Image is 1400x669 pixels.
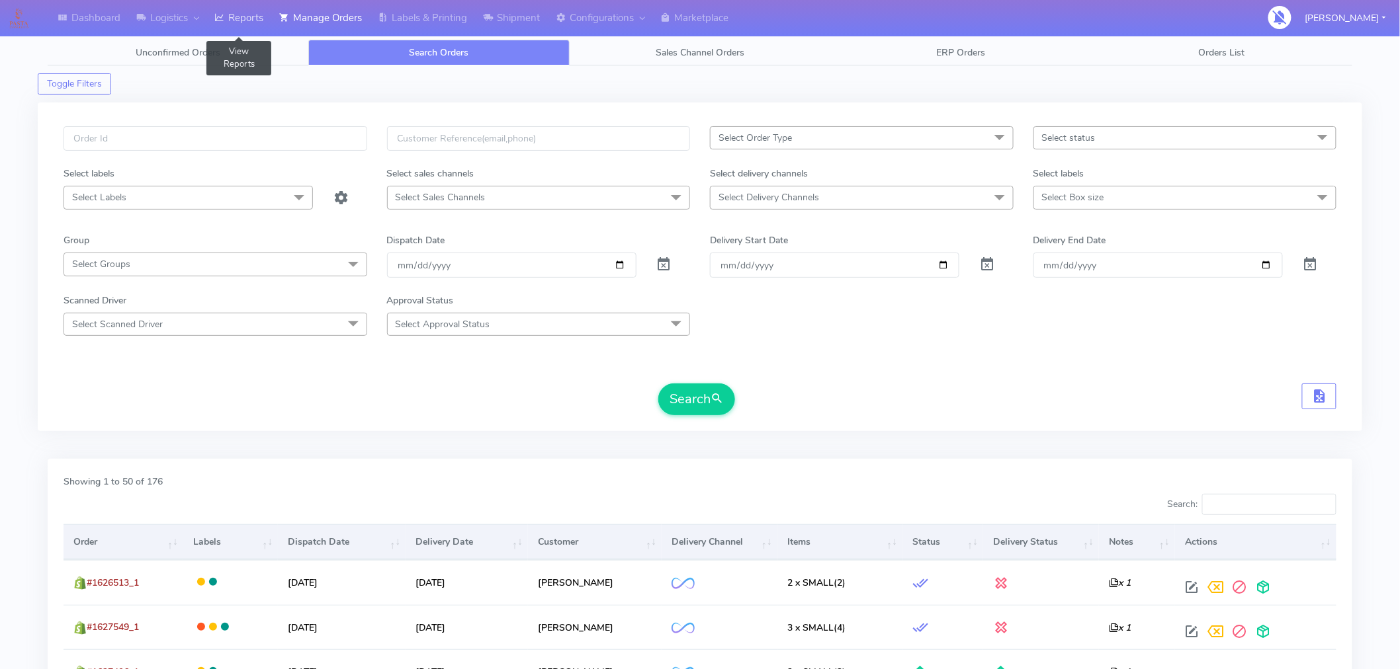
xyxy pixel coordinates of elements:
[672,623,695,634] img: OnFleet
[1109,576,1131,589] i: x 1
[396,318,490,331] span: Select Approval Status
[387,294,454,307] label: Approval Status
[1202,494,1336,515] input: Search:
[1167,494,1336,515] label: Search:
[64,475,163,489] label: Showing 1 to 50 of 176
[1295,5,1396,32] button: [PERSON_NAME]
[73,621,87,635] img: shopify.png
[87,621,139,633] span: #1627549_1
[787,576,834,589] span: 2 x SMALL
[72,318,163,331] span: Select Scanned Driver
[777,524,902,560] th: Items: activate to sort column ascending
[48,40,1352,65] ul: Tabs
[72,191,126,204] span: Select Labels
[73,576,87,590] img: shopify.png
[719,132,792,144] span: Select Order Type
[64,524,183,560] th: Order: activate to sort column ascending
[1033,167,1084,180] label: Select labels
[902,524,983,560] th: Status: activate to sort column ascending
[787,621,834,634] span: 3 x SMALL
[1099,524,1175,560] th: Notes: activate to sort column ascending
[656,46,744,59] span: Sales Channel Orders
[528,524,662,560] th: Customer: activate to sort column ascending
[1199,46,1245,59] span: Orders List
[787,576,846,589] span: (2)
[406,605,528,649] td: [DATE]
[528,560,662,604] td: [PERSON_NAME]
[396,191,486,204] span: Select Sales Channels
[64,126,367,151] input: Order Id
[662,524,777,560] th: Delivery Channel: activate to sort column ascending
[410,46,469,59] span: Search Orders
[983,524,1099,560] th: Delivery Status: activate to sort column ascending
[710,167,808,180] label: Select delivery channels
[64,233,89,247] label: Group
[72,258,130,270] span: Select Groups
[278,524,406,560] th: Dispatch Date: activate to sort column ascending
[387,167,474,180] label: Select sales channels
[136,46,220,59] span: Unconfirmed Orders
[787,621,846,634] span: (4)
[278,605,406,649] td: [DATE]
[387,233,445,247] label: Dispatch Date
[936,46,985,59] span: ERP Orders
[1033,233,1106,247] label: Delivery End Date
[1175,524,1336,560] th: Actions: activate to sort column ascending
[387,126,691,151] input: Customer Reference(email,phone)
[672,578,695,589] img: OnFleet
[406,560,528,604] td: [DATE]
[719,191,819,204] span: Select Delivery Channels
[406,524,528,560] th: Delivery Date: activate to sort column ascending
[38,73,111,95] button: Toggle Filters
[87,576,139,589] span: #1626513_1
[64,294,126,307] label: Scanned Driver
[1042,132,1096,144] span: Select status
[1042,191,1104,204] span: Select Box size
[64,167,114,180] label: Select labels
[658,383,735,415] button: Search
[1109,621,1131,634] i: x 1
[710,233,788,247] label: Delivery Start Date
[183,524,278,560] th: Labels: activate to sort column ascending
[278,560,406,604] td: [DATE]
[528,605,662,649] td: [PERSON_NAME]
